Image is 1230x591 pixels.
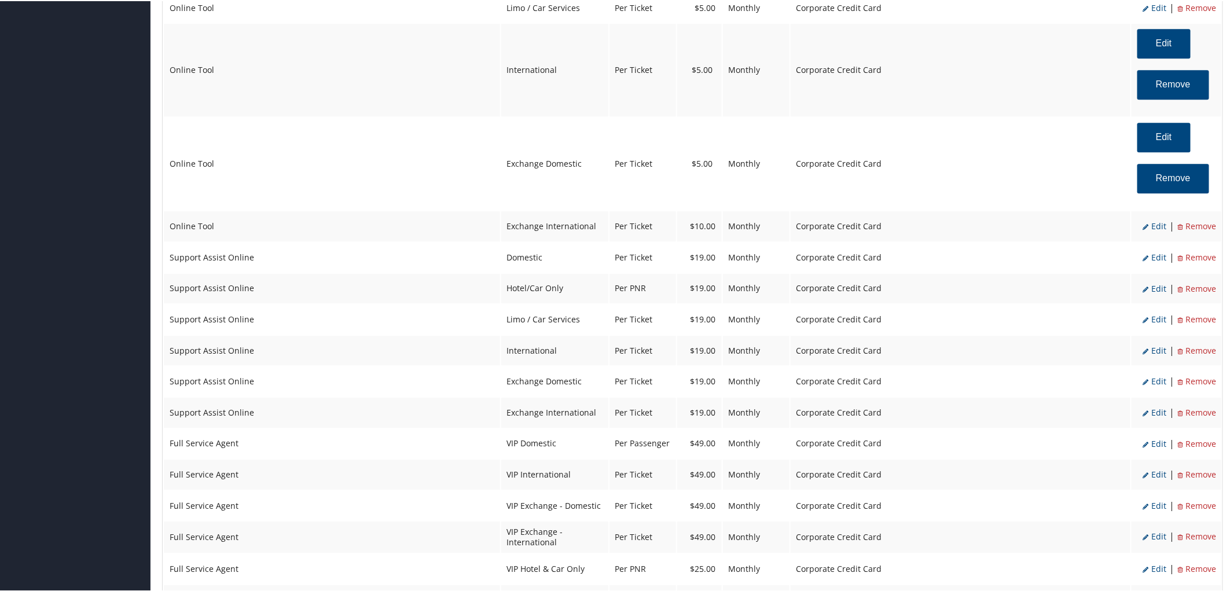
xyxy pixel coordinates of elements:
[1167,342,1178,357] li: |
[615,375,653,386] span: Per Ticket
[729,157,761,168] span: Monthly
[1178,313,1217,324] span: Remove
[615,157,653,168] span: Per Ticket
[615,219,653,230] span: Per Ticket
[791,303,1131,333] td: Corporate Credit Card
[729,313,761,324] span: Monthly
[1167,373,1178,388] li: |
[1178,375,1217,386] span: Remove
[164,303,500,333] td: Support Assist Online
[677,365,722,395] td: $19.00
[1178,562,1217,573] span: Remove
[1178,251,1217,262] span: Remove
[1143,313,1167,324] span: Edit
[1167,435,1178,450] li: |
[1167,466,1178,481] li: |
[501,428,608,458] td: VIP Domestic
[1167,528,1178,543] li: |
[1143,437,1167,448] span: Edit
[729,468,761,479] span: Monthly
[677,23,722,115] td: $5.00
[164,428,500,458] td: Full Service Agent
[1178,437,1217,448] span: Remove
[1143,406,1167,417] span: Edit
[791,520,1131,552] td: Corporate Credit Card
[1178,499,1217,510] span: Remove
[164,210,500,240] td: Online Tool
[501,490,608,520] td: VIP Exchange - Domestic
[1167,311,1178,326] li: |
[677,428,722,458] td: $49.00
[1143,1,1167,12] span: Edit
[1137,28,1191,57] button: Edit
[677,458,722,489] td: $49.00
[501,303,608,333] td: Limo / Car Services
[729,1,761,12] span: Monthly
[501,116,608,209] td: Exchange Domestic
[164,365,500,395] td: Support Assist Online
[615,344,653,355] span: Per Ticket
[164,397,500,427] td: Support Assist Online
[1178,468,1217,479] span: Remove
[1137,69,1209,98] button: Remove
[1137,163,1209,192] button: Remove
[729,344,761,355] span: Monthly
[791,490,1131,520] td: Corporate Credit Card
[1167,280,1178,295] li: |
[791,273,1131,303] td: Corporate Credit Card
[164,241,500,271] td: Support Assist Online
[791,23,1131,115] td: Corporate Credit Card
[164,458,500,489] td: Full Service Agent
[729,499,761,510] span: Monthly
[615,63,653,74] span: Per Ticket
[615,251,653,262] span: Per Ticket
[1143,499,1167,510] span: Edit
[1143,344,1167,355] span: Edit
[1143,562,1167,573] span: Edit
[677,273,722,303] td: $19.00
[501,335,608,365] td: International
[615,499,653,510] span: Per Ticket
[677,303,722,333] td: $19.00
[615,1,653,12] span: Per Ticket
[1167,218,1178,233] li: |
[1178,219,1217,230] span: Remove
[164,520,500,552] td: Full Service Agent
[501,397,608,427] td: Exchange International
[164,116,500,209] td: Online Tool
[164,23,500,115] td: Online Tool
[791,458,1131,489] td: Corporate Credit Card
[501,241,608,271] td: Domestic
[615,313,653,324] span: Per Ticket
[615,562,647,573] span: Per PNR
[729,251,761,262] span: Monthly
[501,520,608,552] td: VIP Exchange - International
[1143,375,1167,386] span: Edit
[729,375,761,386] span: Monthly
[791,428,1131,458] td: Corporate Credit Card
[1167,497,1178,512] li: |
[729,281,761,292] span: Monthly
[1178,344,1217,355] span: Remove
[1178,530,1217,541] span: Remove
[615,436,670,447] span: Per Passenger
[791,241,1131,271] td: Corporate Credit Card
[791,397,1131,427] td: Corporate Credit Card
[791,553,1131,583] td: Corporate Credit Card
[677,241,722,271] td: $19.00
[1137,122,1191,151] button: Edit
[164,273,500,303] td: Support Assist Online
[677,553,722,583] td: $25.00
[501,23,608,115] td: International
[501,210,608,240] td: Exchange International
[164,490,500,520] td: Full Service Agent
[677,397,722,427] td: $19.00
[729,562,761,573] span: Monthly
[677,210,722,240] td: $10.00
[164,553,500,583] td: Full Service Agent
[791,116,1131,209] td: Corporate Credit Card
[1178,282,1217,293] span: Remove
[1178,406,1217,417] span: Remove
[164,335,500,365] td: Support Assist Online
[729,530,761,541] span: Monthly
